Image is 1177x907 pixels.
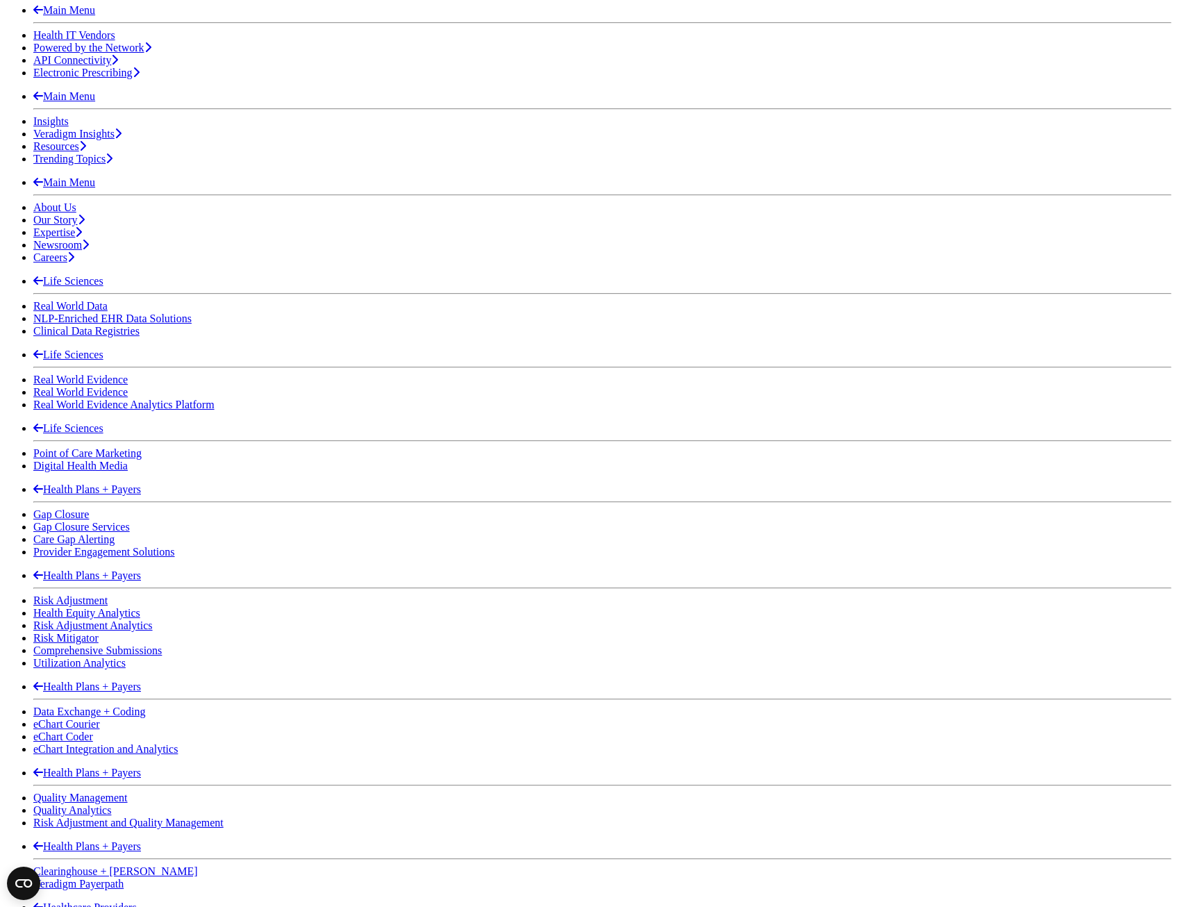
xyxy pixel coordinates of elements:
a: Care Gap Alerting [33,533,115,545]
a: Quality Management [33,792,128,804]
a: Electronic Prescribing [33,67,140,78]
a: Health Equity Analytics [33,607,140,619]
a: Main Menu [33,4,95,16]
a: eChart Coder [33,731,93,742]
a: Expertise [33,226,82,238]
a: Life Sciences [33,422,103,434]
a: Point of Care Marketing [33,447,142,459]
a: Gap Closure Services [33,521,130,533]
a: Life Sciences [33,349,103,360]
a: Health Plans + Payers [33,681,141,692]
a: Health IT Vendors [33,29,115,41]
a: Main Menu [33,176,95,188]
a: Data Exchange + Coding [33,706,145,717]
a: Comprehensive Submissions [33,644,162,656]
a: Risk Mitigator [33,632,99,644]
a: Health Plans + Payers [33,569,141,581]
a: Digital Health Media [33,460,128,472]
a: Resources [33,140,86,152]
a: About Us [33,201,76,213]
a: Careers [33,251,74,263]
a: Real World Evidence Analytics Platform [33,399,215,410]
button: Open CMP widget [7,867,40,900]
a: Health Plans + Payers [33,840,141,852]
a: Our Story [33,214,85,226]
iframe: Drift Chat Widget [910,807,1160,890]
a: Clinical Data Registries [33,325,140,337]
a: Insights [33,115,69,127]
a: Newsroom [33,239,89,251]
a: Veradigm Payerpath [33,878,124,890]
a: Real World Evidence [33,386,128,398]
a: Risk Adjustment Analytics [33,619,153,631]
a: eChart Courier [33,718,100,730]
a: Real World Data [33,300,108,312]
a: Clearinghouse + [PERSON_NAME] [33,865,198,877]
a: Risk Adjustment [33,594,108,606]
a: Veradigm Insights [33,128,122,140]
a: Health Plans + Payers [33,483,141,495]
a: Life Sciences [33,275,103,287]
a: Main Menu [33,90,95,102]
a: Provider Engagement Solutions [33,546,175,558]
a: eChart Integration and Analytics [33,743,178,755]
a: Real World Evidence [33,374,128,385]
a: API Connectivity [33,54,118,66]
a: NLP-Enriched EHR Data Solutions [33,313,192,324]
a: Quality Analytics [33,804,111,816]
a: Utilization Analytics [33,657,126,669]
a: Health Plans + Payers [33,767,141,779]
a: Trending Topics [33,153,112,165]
a: Risk Adjustment and Quality Management [33,817,224,829]
a: Gap Closure [33,508,89,520]
a: Powered by the Network [33,42,151,53]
